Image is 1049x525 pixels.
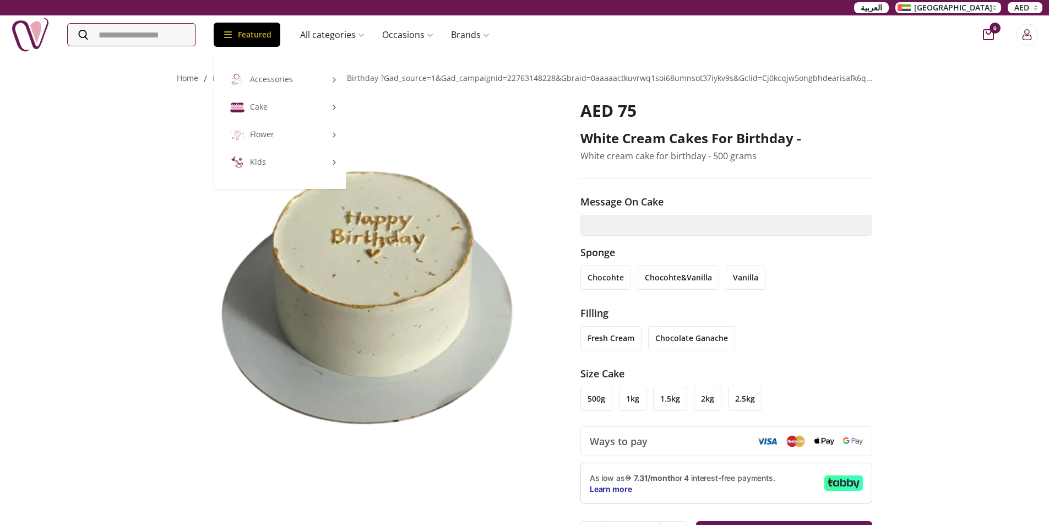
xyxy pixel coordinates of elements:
[814,437,834,446] img: Apple Pay
[726,266,765,290] li: vanilla
[177,73,198,83] a: Home
[619,387,646,411] li: 1kg
[983,29,994,40] button: cart-button
[728,387,762,411] li: 2.5kg
[914,2,992,13] span: [GEOGRAPHIC_DATA]
[638,266,719,290] li: chocohte&vanilla
[580,129,873,147] h2: White cream cakes for birthday -
[214,93,346,121] a: CakeCake
[229,126,246,143] img: Flower
[68,24,195,46] input: Search
[177,101,550,467] img: White cream cakes for birthday -
[653,387,687,411] li: 1.5kg
[204,72,207,85] li: /
[214,23,280,47] div: Featured
[580,194,873,209] h3: Message on cake
[757,437,777,445] img: Visa
[895,2,1001,13] button: [GEOGRAPHIC_DATA]
[843,437,863,445] img: Google Pay
[580,245,873,260] h3: Sponge
[213,73,245,83] a: products
[861,2,882,13] span: العربية
[580,305,873,321] h3: filling
[648,326,735,350] li: chocolate ganache
[580,266,631,290] li: chocohte
[1014,2,1029,13] span: AED
[11,15,50,54] img: Nigwa-uae-gifts
[580,149,873,163] p: White cream cake for birthday - 500 grams
[214,148,346,176] a: KidsKids
[786,435,806,447] img: Mastercard
[214,121,346,148] a: FlowerFlower
[580,326,642,350] li: fresh cream
[373,24,442,46] a: Occasions
[580,387,612,411] li: 500g
[229,154,246,170] img: Kids
[990,23,1001,34] span: 0
[291,24,373,46] a: All categories
[442,24,498,46] a: Brands
[1008,2,1042,13] button: AED
[1016,24,1038,46] button: Login
[229,99,246,115] img: Cake
[229,71,246,88] img: Accessories
[214,66,346,93] a: AccessoriesAccessories
[580,99,637,122] span: AED 75
[694,387,721,411] li: 2kg
[590,434,648,449] span: Ways to pay
[898,4,911,11] img: Arabic_dztd3n.png
[580,366,873,381] h3: Size cake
